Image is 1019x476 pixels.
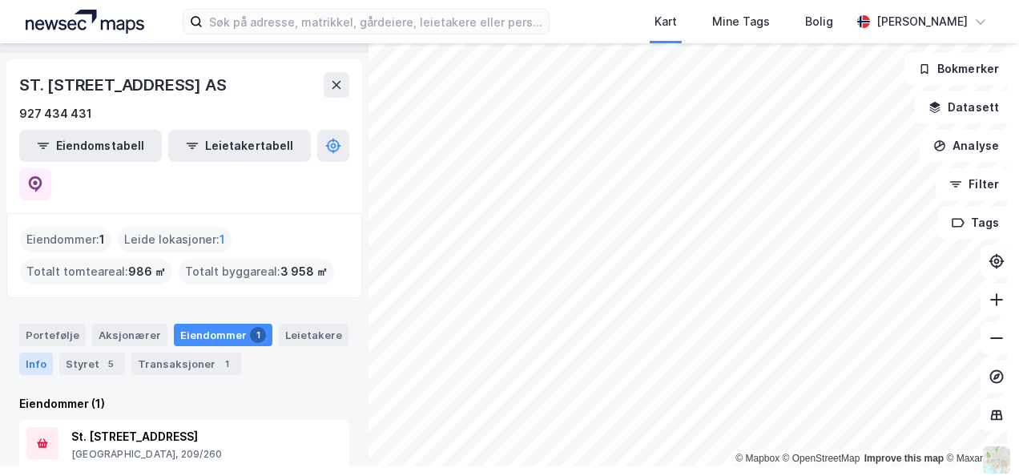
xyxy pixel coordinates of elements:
div: Transaksjoner [131,353,241,375]
span: 986 ㎡ [128,262,166,281]
div: ST. [STREET_ADDRESS] AS [19,72,229,98]
img: logo.a4113a55bc3d86da70a041830d287a7e.svg [26,10,144,34]
div: [GEOGRAPHIC_DATA], 209/260 [71,448,302,461]
a: Improve this map [864,453,944,464]
a: OpenStreetMap [783,453,860,464]
div: 1 [250,327,266,343]
div: St. [STREET_ADDRESS] [71,427,302,446]
div: 1 [219,356,235,372]
button: Eiendomstabell [19,130,162,162]
div: Kontrollprogram for chat [939,399,1019,476]
span: 1 [220,230,225,249]
div: Eiendommer [174,324,272,346]
div: 5 [103,356,119,372]
div: [PERSON_NAME] [876,12,968,31]
span: 3 958 ㎡ [280,262,328,281]
button: Leietakertabell [168,130,311,162]
div: 927 434 431 [19,104,92,123]
a: Mapbox [735,453,779,464]
button: Tags [938,207,1013,239]
div: Totalt byggareal : [179,259,334,284]
div: Eiendommer : [20,227,111,252]
button: Datasett [915,91,1013,123]
div: Leietakere [279,324,348,346]
span: 1 [99,230,105,249]
input: Søk på adresse, matrikkel, gårdeiere, leietakere eller personer [203,10,548,34]
div: Bolig [805,12,833,31]
div: Aksjonærer [92,324,167,346]
div: Totalt tomteareal : [20,259,172,284]
div: Leide lokasjoner : [118,227,232,252]
div: Info [19,353,53,375]
button: Analyse [920,130,1013,162]
div: Mine Tags [712,12,770,31]
div: Eiendommer (1) [19,394,349,413]
div: Portefølje [19,324,86,346]
button: Bokmerker [904,53,1013,85]
button: Filter [936,168,1013,200]
div: Styret [59,353,125,375]
iframe: Chat Widget [939,399,1019,476]
div: Kart [654,12,677,31]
